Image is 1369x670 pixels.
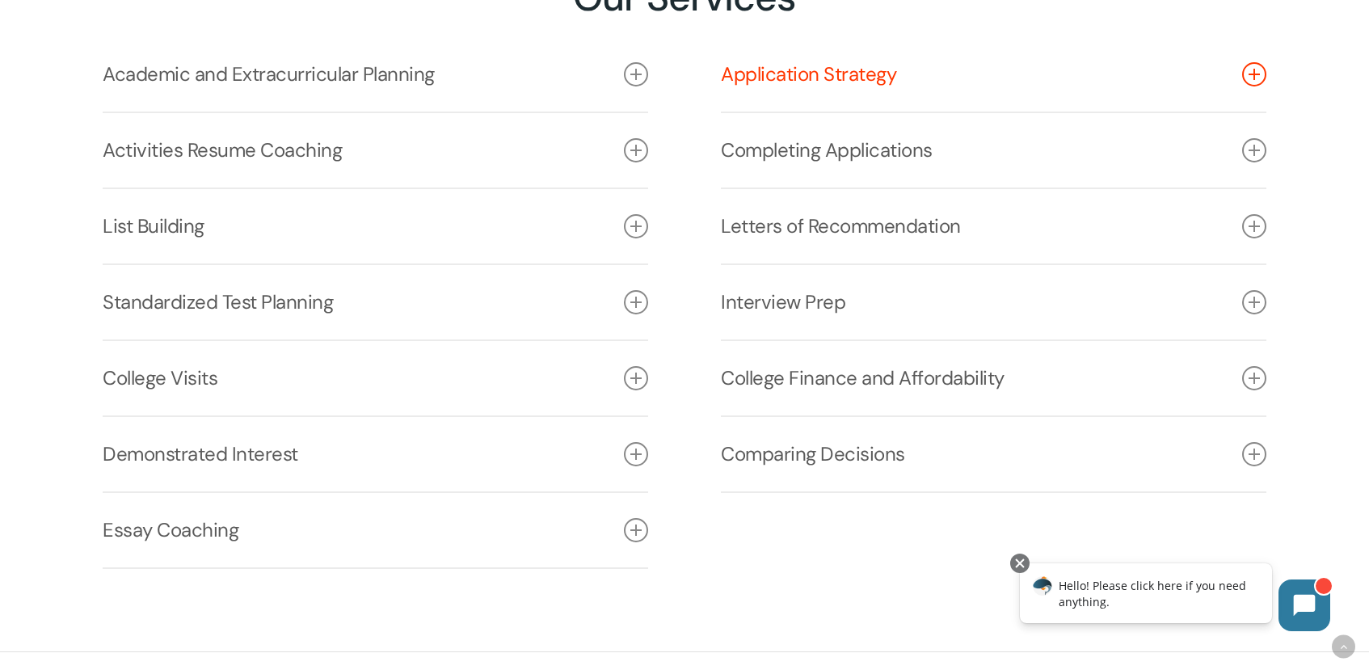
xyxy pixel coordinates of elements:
a: Standardized Test Planning [103,265,648,339]
a: College Visits [103,341,648,415]
a: Application Strategy [721,37,1266,112]
a: College Finance and Affordability [721,341,1266,415]
a: Completing Applications [721,113,1266,188]
a: List Building [103,189,648,263]
a: Essay Coaching [103,493,648,567]
a: Demonstrated Interest [103,417,648,491]
a: Comparing Decisions [721,417,1266,491]
a: Letters of Recommendation [721,189,1266,263]
iframe: Chatbot [1003,550,1346,647]
a: Academic and Extracurricular Planning [103,37,648,112]
a: Interview Prep [721,265,1266,339]
a: Activities Resume Coaching [103,113,648,188]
